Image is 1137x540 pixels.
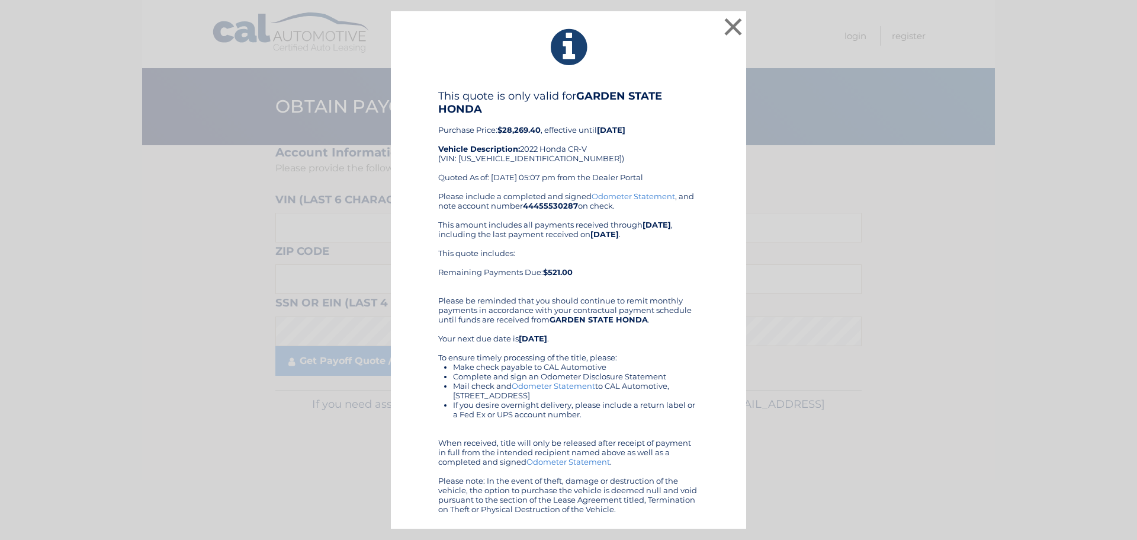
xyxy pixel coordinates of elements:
[592,191,675,201] a: Odometer Statement
[438,191,699,514] div: Please include a completed and signed , and note account number on check. This amount includes al...
[721,15,745,39] button: ×
[643,220,671,229] b: [DATE]
[453,400,699,419] li: If you desire overnight delivery, please include a return label or a Fed Ex or UPS account number.
[497,125,541,135] b: $28,269.40
[597,125,625,135] b: [DATE]
[438,144,520,154] strong: Vehicle Description:
[438,90,699,116] h4: This quote is only valid for
[512,381,595,391] a: Odometer Statement
[453,372,699,381] li: Complete and sign an Odometer Disclosure Statement
[550,315,648,324] b: GARDEN STATE HONDA
[438,90,662,116] b: GARDEN STATE HONDA
[543,267,573,277] b: $521.00
[438,248,699,286] div: This quote includes: Remaining Payments Due:
[453,381,699,400] li: Mail check and to CAL Automotive, [STREET_ADDRESS]
[523,201,578,210] b: 44455530287
[453,362,699,372] li: Make check payable to CAL Automotive
[590,229,619,239] b: [DATE]
[519,334,547,343] b: [DATE]
[526,457,610,466] a: Odometer Statement
[438,90,699,191] div: Purchase Price: , effective until 2022 Honda CR-V (VIN: [US_VEHICLE_IDENTIFICATION_NUMBER]) Quote...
